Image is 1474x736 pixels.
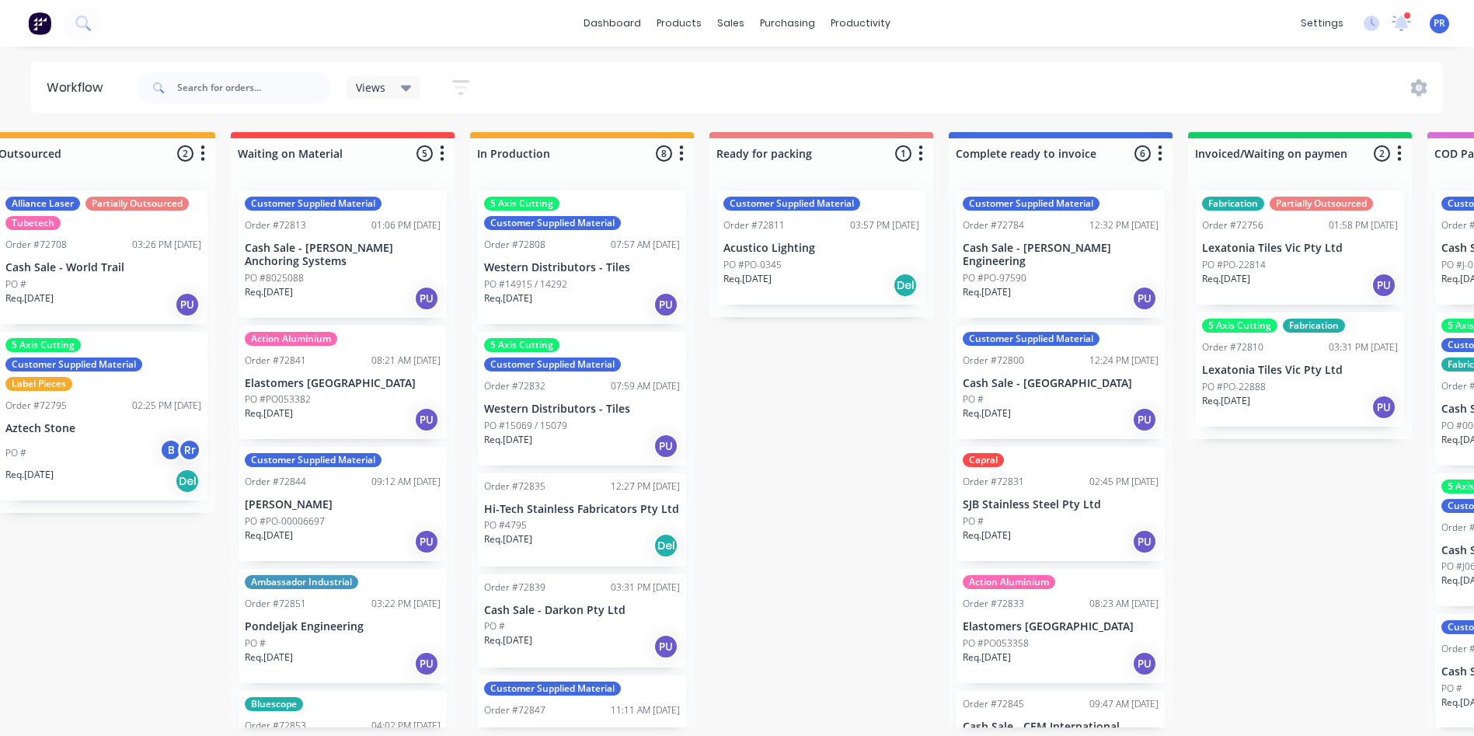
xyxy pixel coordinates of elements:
p: Aztech Stone [5,422,201,435]
p: PO #PO-22888 [1202,380,1266,394]
p: PO # [1441,682,1462,696]
div: PU [1371,273,1396,298]
div: Customer Supplied Material [245,453,382,467]
div: Bluescope [245,697,303,711]
div: PU [653,292,678,317]
div: Order #72847 [484,703,545,717]
div: 09:12 AM [DATE] [371,475,441,489]
div: Customer Supplied MaterialOrder #7281103:57 PM [DATE]Acustico LightingPO #PO-0345Req.[DATE]Del [717,190,925,305]
p: PO #PO-0345 [723,258,782,272]
div: 09:47 AM [DATE] [1089,697,1159,711]
p: Req. [DATE] [484,433,532,447]
div: B [159,438,183,462]
p: Cash Sale - [GEOGRAPHIC_DATA] [963,377,1159,390]
p: Req. [DATE] [484,633,532,647]
p: Req. [DATE] [963,406,1011,420]
div: Order #72811 [723,218,785,232]
p: PO # [963,515,984,528]
div: Order #72784 [963,218,1024,232]
p: Req. [DATE] [5,468,54,482]
div: Fabrication [1283,319,1345,333]
div: Ambassador IndustrialOrder #7285103:22 PM [DATE]Pondeljak EngineeringPO #Req.[DATE]PU [239,569,447,683]
p: Req. [DATE] [245,528,293,542]
div: 08:23 AM [DATE] [1089,597,1159,611]
div: Customer Supplied MaterialOrder #7278412:32 PM [DATE]Cash Sale - [PERSON_NAME] EngineeringPO #PO-... [957,190,1165,318]
div: PU [414,286,439,311]
div: PU [414,529,439,554]
div: Ambassador Industrial [245,575,358,589]
div: 04:02 PM [DATE] [371,719,441,733]
div: 03:31 PM [DATE] [611,581,680,595]
p: PO # [963,392,984,406]
p: PO # [5,277,26,291]
p: Cash Sale - World Trail [5,261,201,274]
div: CapralOrder #7283102:45 PM [DATE]SJB Stainless Steel Pty LtdPO #Req.[DATE]PU [957,447,1165,561]
div: 03:22 PM [DATE] [371,597,441,611]
div: Order #72832 [484,379,545,393]
p: Lexatonia Tiles Vic Pty Ltd [1202,242,1398,255]
div: 12:24 PM [DATE] [1089,354,1159,368]
img: Factory [28,12,51,35]
div: Order #72835 [484,480,545,494]
div: PU [1132,529,1157,554]
div: 5 Axis Cutting [5,338,81,352]
span: Views [356,79,385,96]
div: Order #72833 [963,597,1024,611]
div: Action Aluminium [245,332,337,346]
p: Cash Sale - [PERSON_NAME] Engineering [963,242,1159,268]
p: PO # [5,446,26,460]
p: [PERSON_NAME] [245,498,441,511]
p: Req. [DATE] [1202,394,1250,408]
div: Customer Supplied Material [723,197,860,211]
div: Order #72808 [484,238,545,252]
div: Action Aluminium [963,575,1055,589]
p: Elastomers [GEOGRAPHIC_DATA] [245,377,441,390]
div: 01:58 PM [DATE] [1329,218,1398,232]
div: 08:21 AM [DATE] [371,354,441,368]
div: Order #72810 [1202,340,1263,354]
div: Customer Supplied Material [963,332,1099,346]
div: Label Pieces [5,377,72,391]
div: Partially Outsourced [85,197,189,211]
p: Req. [DATE] [1202,272,1250,286]
div: 02:25 PM [DATE] [132,399,201,413]
p: Req. [DATE] [963,285,1011,299]
div: PU [653,434,678,459]
div: Order #72853 [245,719,306,733]
div: Del [893,273,918,298]
div: Customer Supplied Material [484,682,621,696]
div: 07:57 AM [DATE] [611,238,680,252]
p: PO #14915 / 14292 [484,277,567,291]
div: PU [1132,407,1157,432]
div: Order #72800 [963,354,1024,368]
div: Customer Supplied Material [245,197,382,211]
div: Customer Supplied Material [5,358,142,371]
div: Order #72756 [1202,218,1263,232]
div: FabricationPartially OutsourcedOrder #7275601:58 PM [DATE]Lexatonia Tiles Vic Pty LtdPO #PO-22814... [1196,190,1404,305]
div: Customer Supplied Material [484,358,621,371]
p: Req. [DATE] [245,651,293,664]
div: 03:57 PM [DATE] [850,218,919,232]
div: products [649,12,709,35]
div: PU [653,634,678,659]
div: sales [709,12,752,35]
p: Lexatonia Tiles Vic Pty Ltd [1202,364,1398,377]
div: Partially Outsourced [1270,197,1373,211]
p: Acustico Lighting [723,242,919,255]
p: PO #PO-97590 [963,271,1026,285]
p: Western Distributors - Tiles [484,261,680,274]
div: Order #72708 [5,238,67,252]
div: PU [1132,286,1157,311]
p: PO #PO053358 [963,637,1029,651]
div: 12:32 PM [DATE] [1089,218,1159,232]
p: Cash Sale - CEM International [963,720,1159,734]
div: Order #72844 [245,475,306,489]
p: PO #PO053382 [245,392,311,406]
p: Req. [DATE] [484,532,532,546]
p: Req. [DATE] [245,406,293,420]
div: Order #72795 [5,399,67,413]
div: 5 Axis Cutting [484,338,559,352]
p: Req. [DATE] [723,272,772,286]
div: Order #72841 [245,354,306,368]
div: Customer Supplied MaterialOrder #7284409:12 AM [DATE][PERSON_NAME]PO #PO-00006697Req.[DATE]PU [239,447,447,561]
